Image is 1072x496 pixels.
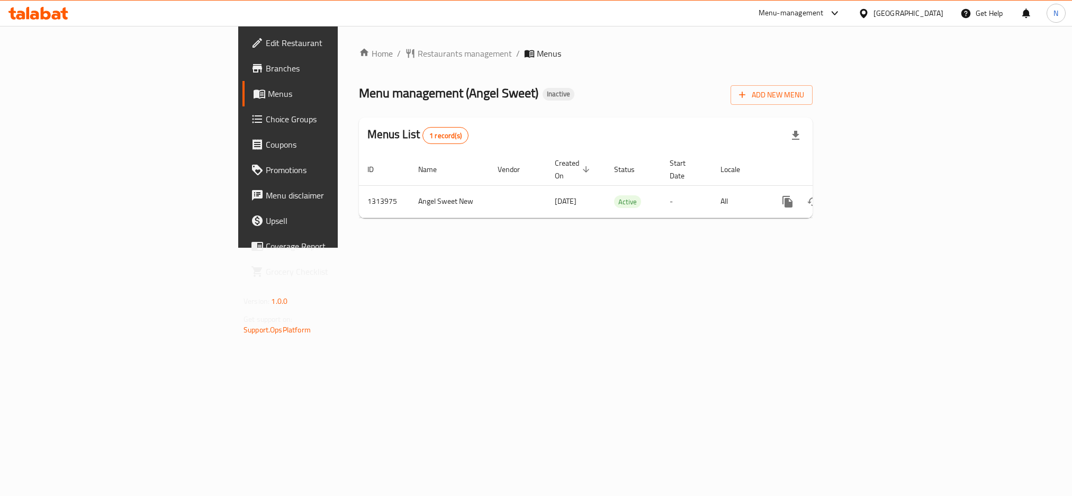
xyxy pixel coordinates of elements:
[555,194,576,208] span: [DATE]
[242,81,417,106] a: Menus
[1053,7,1058,19] span: N
[516,47,520,60] li: /
[244,323,311,337] a: Support.OpsPlatform
[543,89,574,98] span: Inactive
[759,7,824,20] div: Menu-management
[422,127,469,144] div: Total records count
[359,47,813,60] nav: breadcrumb
[271,294,287,308] span: 1.0.0
[242,132,417,157] a: Coupons
[498,163,534,176] span: Vendor
[731,85,813,105] button: Add New Menu
[244,294,269,308] span: Version:
[418,163,451,176] span: Name
[614,195,641,208] div: Active
[242,157,417,183] a: Promotions
[266,164,409,176] span: Promotions
[555,157,593,182] span: Created On
[873,7,943,19] div: [GEOGRAPHIC_DATA]
[405,47,512,60] a: Restaurants management
[359,81,538,105] span: Menu management ( Angel Sweet )
[739,88,804,102] span: Add New Menu
[266,62,409,75] span: Branches
[767,154,885,186] th: Actions
[775,189,800,214] button: more
[266,265,409,278] span: Grocery Checklist
[367,163,388,176] span: ID
[537,47,561,60] span: Menus
[670,157,699,182] span: Start Date
[266,240,409,252] span: Coverage Report
[266,214,409,227] span: Upsell
[242,106,417,132] a: Choice Groups
[418,47,512,60] span: Restaurants management
[242,30,417,56] a: Edit Restaurant
[266,37,409,49] span: Edit Restaurant
[712,185,767,218] td: All
[543,88,574,101] div: Inactive
[242,233,417,259] a: Coverage Report
[783,123,808,148] div: Export file
[242,183,417,208] a: Menu disclaimer
[423,131,468,141] span: 1 record(s)
[266,189,409,202] span: Menu disclaimer
[242,208,417,233] a: Upsell
[614,196,641,208] span: Active
[266,113,409,125] span: Choice Groups
[266,138,409,151] span: Coupons
[614,163,648,176] span: Status
[359,154,885,218] table: enhanced table
[242,56,417,81] a: Branches
[410,185,489,218] td: Angel Sweet New
[242,259,417,284] a: Grocery Checklist
[268,87,409,100] span: Menus
[661,185,712,218] td: -
[367,127,469,144] h2: Menus List
[720,163,754,176] span: Locale
[244,312,292,326] span: Get support on:
[800,189,826,214] button: Change Status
